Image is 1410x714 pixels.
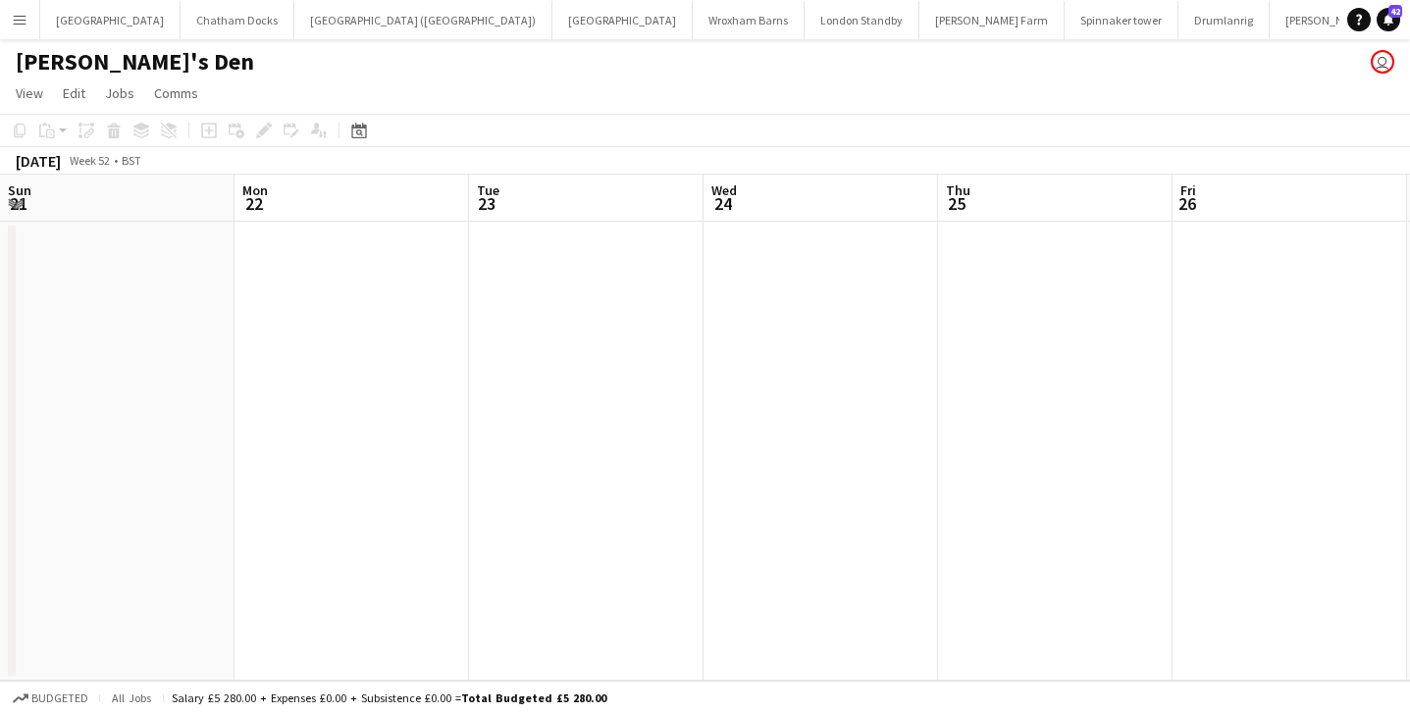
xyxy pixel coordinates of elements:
[805,1,919,39] button: London Standby
[63,84,85,102] span: Edit
[1180,181,1196,199] span: Fri
[16,151,61,171] div: [DATE]
[294,1,552,39] button: [GEOGRAPHIC_DATA] ([GEOGRAPHIC_DATA])
[552,1,693,39] button: [GEOGRAPHIC_DATA]
[1270,1,1408,39] button: [PERSON_NAME] Den
[1065,1,1178,39] button: Spinnaker tower
[172,690,606,705] div: Salary £5 280.00 + Expenses £0.00 + Subsistence £0.00 =
[8,80,51,106] a: View
[1371,50,1394,74] app-user-avatar: Gus Gordon
[474,192,499,215] span: 23
[1177,192,1196,215] span: 26
[919,1,1065,39] button: [PERSON_NAME] Farm
[108,690,155,705] span: All jobs
[1377,8,1400,31] a: 42
[239,192,268,215] span: 22
[97,80,142,106] a: Jobs
[10,688,91,709] button: Budgeted
[181,1,294,39] button: Chatham Docks
[1178,1,1270,39] button: Drumlanrig
[5,192,31,215] span: 21
[122,153,141,168] div: BST
[1388,5,1402,18] span: 42
[105,84,134,102] span: Jobs
[693,1,805,39] button: Wroxham Barns
[40,1,181,39] button: [GEOGRAPHIC_DATA]
[55,80,93,106] a: Edit
[477,181,499,199] span: Tue
[461,690,606,705] span: Total Budgeted £5 280.00
[16,47,254,76] h1: [PERSON_NAME]'s Den
[711,181,737,199] span: Wed
[943,192,970,215] span: 25
[31,691,88,705] span: Budgeted
[16,84,43,102] span: View
[8,181,31,199] span: Sun
[946,181,970,199] span: Thu
[146,80,206,106] a: Comms
[65,153,114,168] span: Week 52
[154,84,198,102] span: Comms
[242,181,268,199] span: Mon
[708,192,737,215] span: 24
